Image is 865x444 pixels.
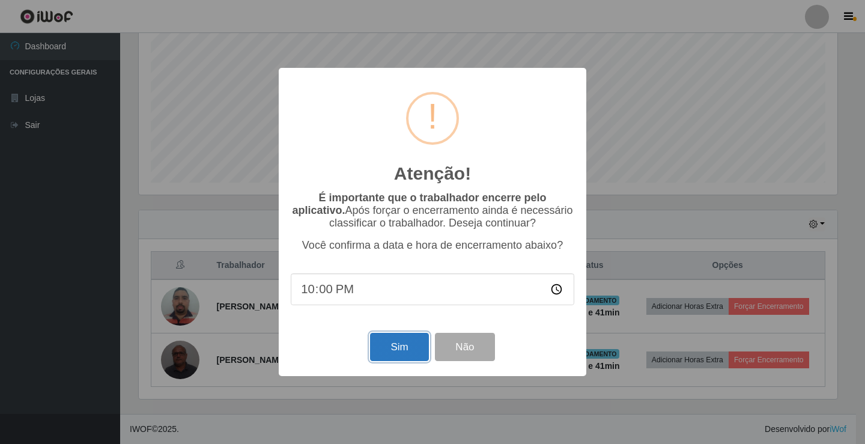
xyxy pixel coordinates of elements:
[292,192,546,216] b: É importante que o trabalhador encerre pelo aplicativo.
[370,333,428,361] button: Sim
[394,163,471,184] h2: Atenção!
[291,239,574,252] p: Você confirma a data e hora de encerramento abaixo?
[435,333,494,361] button: Não
[291,192,574,230] p: Após forçar o encerramento ainda é necessário classificar o trabalhador. Deseja continuar?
